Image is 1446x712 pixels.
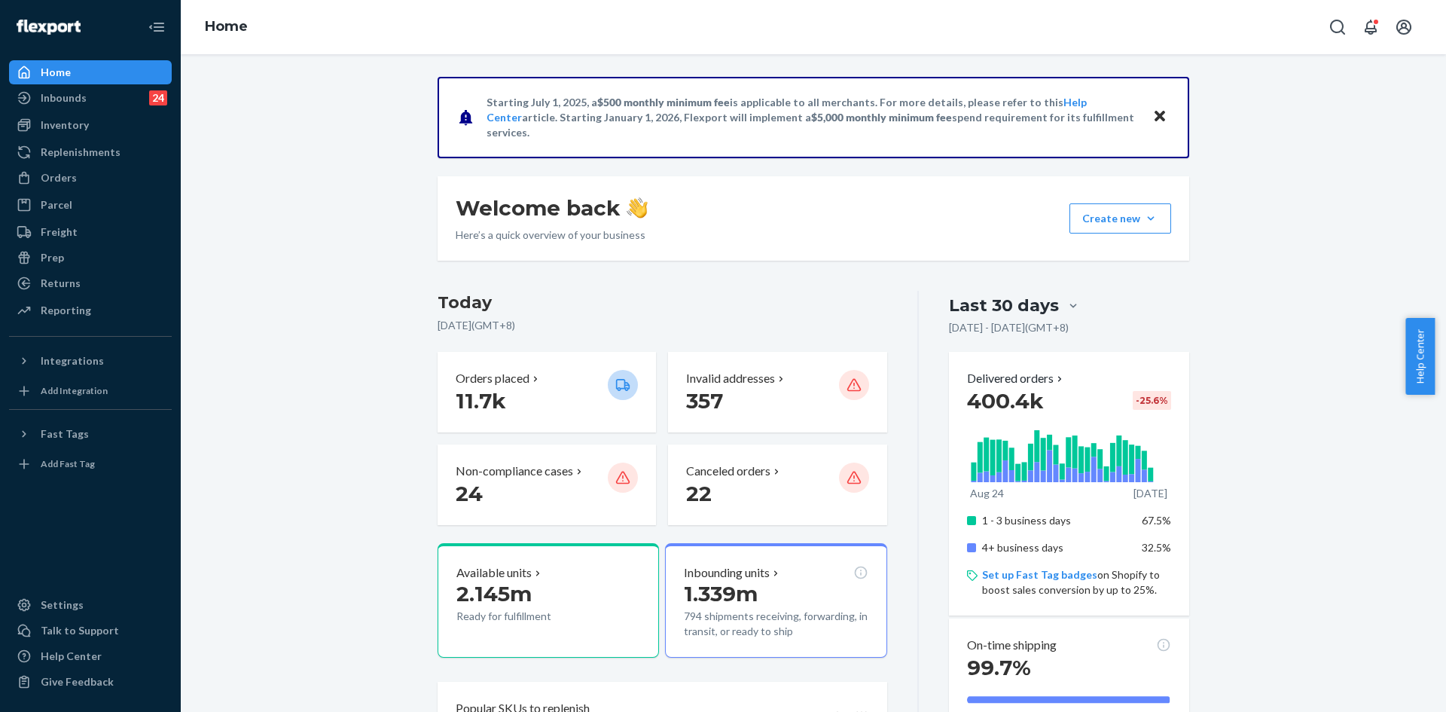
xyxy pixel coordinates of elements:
button: Open notifications [1356,12,1386,42]
button: Fast Tags [9,422,172,446]
div: Prep [41,250,64,265]
button: Inbounding units1.339m794 shipments receiving, forwarding, in transit, or ready to ship [665,543,886,658]
div: Talk to Support [41,623,119,638]
div: Inventory [41,118,89,133]
p: Orders placed [456,370,529,387]
a: Settings [9,593,172,617]
div: Help Center [41,649,102,664]
p: Here’s a quick overview of your business [456,228,648,243]
button: Close [1150,106,1170,128]
div: Replenishments [41,145,120,160]
button: Integrations [9,349,172,373]
div: Add Fast Tag [41,457,95,470]
button: Invalid addresses 357 [668,352,886,432]
p: On-time shipping [967,637,1057,654]
p: Inbounding units [684,564,770,582]
p: Starting July 1, 2025, a is applicable to all merchants. For more details, please refer to this a... [487,95,1138,140]
p: 1 - 3 business days [982,513,1130,528]
div: Settings [41,597,84,613]
button: Create new [1069,203,1171,234]
button: Close Navigation [142,12,172,42]
span: 400.4k [967,388,1044,414]
span: 11.7k [456,388,506,414]
div: Give Feedback [41,674,114,689]
button: Non-compliance cases 24 [438,445,656,525]
button: Help Center [1405,318,1435,395]
ol: breadcrumbs [193,5,260,49]
button: Available units2.145mReady for fulfillment [438,543,659,658]
p: [DATE] - [DATE] ( GMT+8 ) [949,320,1069,335]
button: Open account menu [1389,12,1419,42]
span: $5,000 monthly minimum fee [811,111,952,124]
a: Freight [9,220,172,244]
p: Non-compliance cases [456,463,573,480]
span: 2.145m [456,581,532,607]
a: Add Integration [9,379,172,403]
a: Parcel [9,193,172,217]
div: Fast Tags [41,426,89,442]
span: 1.339m [684,581,758,607]
button: Canceled orders 22 [668,445,886,525]
img: Flexport logo [17,20,81,35]
div: Orders [41,170,77,185]
span: 357 [686,388,723,414]
span: 24 [456,481,483,506]
div: Last 30 days [949,294,1059,317]
button: Orders placed 11.7k [438,352,656,432]
img: hand-wave emoji [627,197,648,218]
a: Prep [9,246,172,270]
div: Returns [41,276,81,291]
p: Aug 24 [970,486,1004,501]
a: Replenishments [9,140,172,164]
a: Help Center [9,644,172,668]
p: 4+ business days [982,540,1130,555]
a: Set up Fast Tag badges [982,568,1097,581]
div: Parcel [41,197,72,212]
a: Reporting [9,298,172,322]
p: Available units [456,564,532,582]
p: on Shopify to boost sales conversion by up to 25%. [982,567,1171,597]
h3: Today [438,291,887,315]
span: 99.7% [967,655,1031,680]
a: Orders [9,166,172,190]
button: Give Feedback [9,670,172,694]
a: Returns [9,271,172,295]
p: Invalid addresses [686,370,775,387]
div: -25.6 % [1133,391,1171,410]
div: Integrations [41,353,104,368]
p: 794 shipments receiving, forwarding, in transit, or ready to ship [684,609,868,639]
p: Canceled orders [686,463,770,480]
div: Home [41,65,71,80]
a: Inventory [9,113,172,137]
p: [DATE] ( GMT+8 ) [438,318,887,333]
span: $500 monthly minimum fee [597,96,730,108]
button: Talk to Support [9,619,172,643]
p: [DATE] [1133,486,1167,501]
a: Home [9,60,172,84]
h1: Welcome back [456,194,648,222]
button: Delivered orders [967,370,1066,387]
a: Home [205,18,248,35]
p: Ready for fulfillment [456,609,596,624]
iframe: Opens a widget where you can chat to one of our agents [1350,667,1431,704]
a: Add Fast Tag [9,452,172,476]
div: Reporting [41,303,91,318]
span: 22 [686,481,712,506]
span: 67.5% [1142,514,1171,527]
span: 32.5% [1142,541,1171,554]
div: Freight [41,225,78,240]
div: Inbounds [41,90,87,105]
div: 24 [149,90,167,105]
button: Open Search Box [1322,12,1353,42]
div: Add Integration [41,384,108,397]
a: Inbounds24 [9,86,172,110]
